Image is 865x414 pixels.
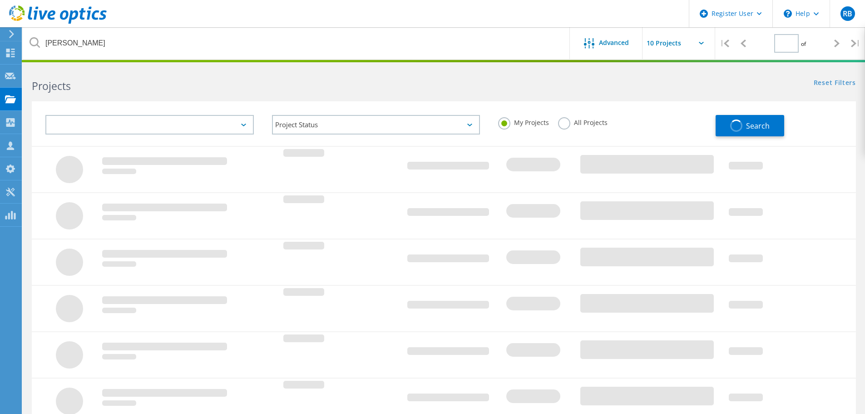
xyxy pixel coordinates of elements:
[843,10,852,17] span: RB
[32,79,71,93] b: Projects
[784,10,792,18] svg: \n
[716,115,784,136] button: Search
[272,115,480,135] div: Project Status
[814,80,856,87] a: Reset Filters
[498,117,549,126] label: My Projects
[846,27,865,60] div: |
[801,40,806,48] span: of
[23,27,570,59] input: Search projects by name, owner, ID, company, etc
[599,40,629,46] span: Advanced
[746,121,770,131] span: Search
[9,19,107,25] a: Live Optics Dashboard
[558,117,608,126] label: All Projects
[715,27,734,60] div: |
